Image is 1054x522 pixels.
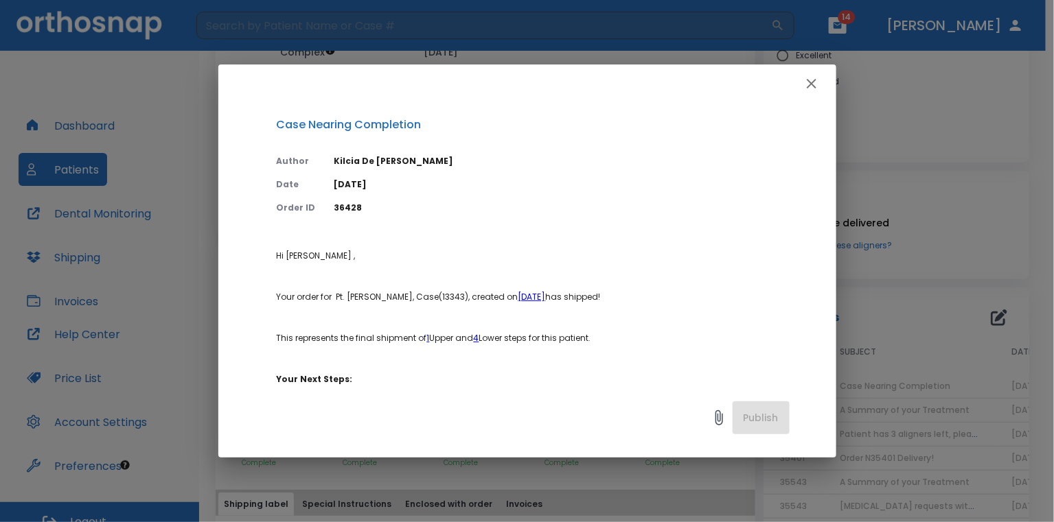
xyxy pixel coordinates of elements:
p: Your order for Pt. [PERSON_NAME], Case(13343), created on has shipped! [277,291,790,303]
p: Order ID [277,202,318,214]
p: 1. After the patient finishes wearing this batch of aligners, please evaluate the patient one las... [277,373,790,410]
a: 4 [474,332,479,344]
p: Date [277,178,318,191]
p: Hi [PERSON_NAME] , [277,250,790,262]
a: 1 [427,332,430,344]
p: This represents the final shipment of Upper and Lower steps for this patient. [277,332,790,344]
strong: Your Next Steps: [277,373,353,385]
p: Kilcia De [PERSON_NAME] [334,155,790,167]
p: Case Nearing Completion [277,117,790,133]
p: 36428 [334,202,790,214]
a: [DATE] [518,291,546,302]
p: Author [277,155,318,167]
p: [DATE] [334,178,790,191]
